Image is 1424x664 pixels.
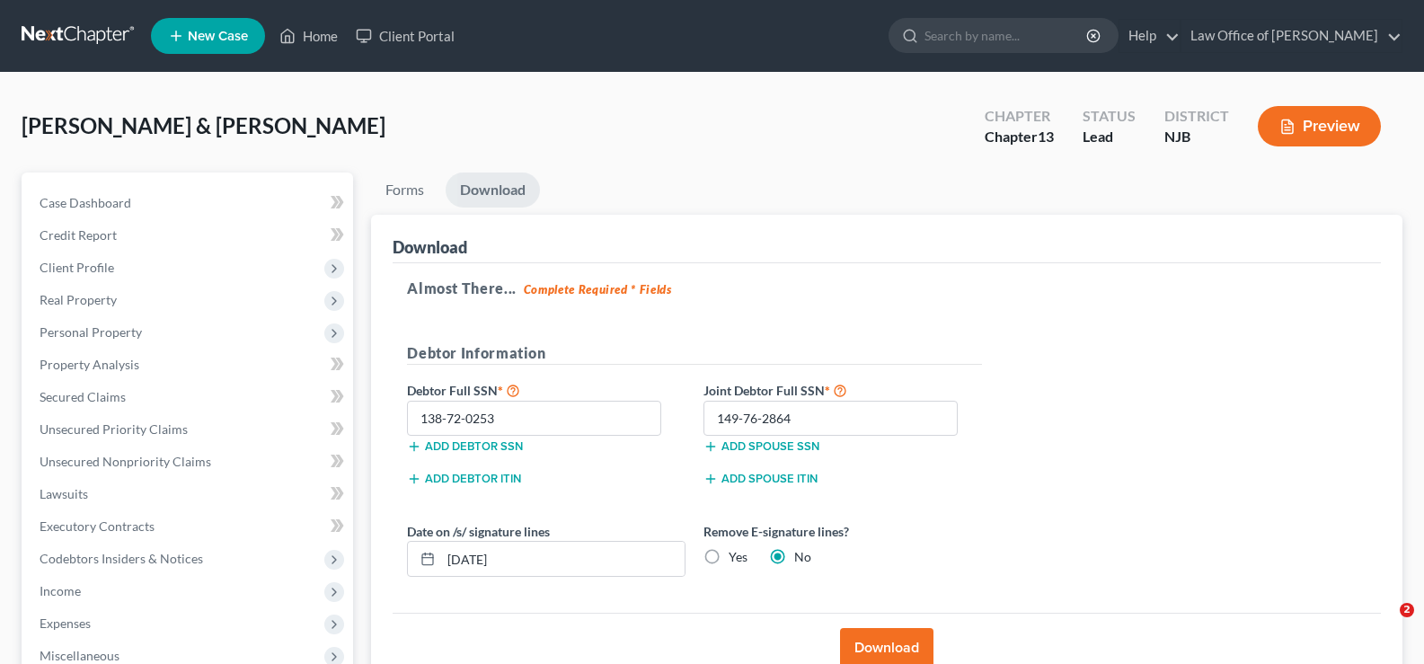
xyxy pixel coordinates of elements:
[25,349,353,381] a: Property Analysis
[40,389,126,404] span: Secured Claims
[40,518,155,534] span: Executory Contracts
[446,173,540,208] a: Download
[40,421,188,437] span: Unsecured Priority Claims
[25,478,353,510] a: Lawsuits
[270,20,347,52] a: Home
[393,236,467,258] div: Download
[398,379,694,401] label: Debtor Full SSN
[40,615,91,631] span: Expenses
[22,112,385,138] span: [PERSON_NAME] & [PERSON_NAME]
[703,522,982,541] label: Remove E-signature lines?
[703,439,819,454] button: Add spouse SSN
[25,510,353,543] a: Executory Contracts
[40,648,119,663] span: Miscellaneous
[1083,106,1136,127] div: Status
[703,401,958,437] input: XXX-XX-XXXX
[40,195,131,210] span: Case Dashboard
[407,439,523,454] button: Add debtor SSN
[407,342,982,365] h5: Debtor Information
[407,278,1367,299] h5: Almost There...
[40,583,81,598] span: Income
[985,127,1054,147] div: Chapter
[1038,128,1054,145] span: 13
[1119,20,1180,52] a: Help
[924,19,1089,52] input: Search by name...
[25,413,353,446] a: Unsecured Priority Claims
[40,324,142,340] span: Personal Property
[694,379,991,401] label: Joint Debtor Full SSN
[25,381,353,413] a: Secured Claims
[40,486,88,501] span: Lawsuits
[985,106,1054,127] div: Chapter
[1164,127,1229,147] div: NJB
[347,20,464,52] a: Client Portal
[371,173,438,208] a: Forms
[1363,603,1406,646] iframe: Intercom live chat
[703,472,818,486] button: Add spouse ITIN
[40,292,117,307] span: Real Property
[524,282,672,297] strong: Complete Required * Fields
[40,227,117,243] span: Credit Report
[40,357,139,372] span: Property Analysis
[188,30,248,43] span: New Case
[40,454,211,469] span: Unsecured Nonpriority Claims
[1164,106,1229,127] div: District
[407,472,521,486] button: Add debtor ITIN
[729,548,747,566] label: Yes
[40,260,114,275] span: Client Profile
[441,542,685,576] input: MM/DD/YYYY
[40,551,203,566] span: Codebtors Insiders & Notices
[794,548,811,566] label: No
[407,401,661,437] input: XXX-XX-XXXX
[1181,20,1402,52] a: Law Office of [PERSON_NAME]
[1083,127,1136,147] div: Lead
[25,187,353,219] a: Case Dashboard
[25,219,353,252] a: Credit Report
[1400,603,1414,617] span: 2
[407,522,550,541] label: Date on /s/ signature lines
[1258,106,1381,146] button: Preview
[25,446,353,478] a: Unsecured Nonpriority Claims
